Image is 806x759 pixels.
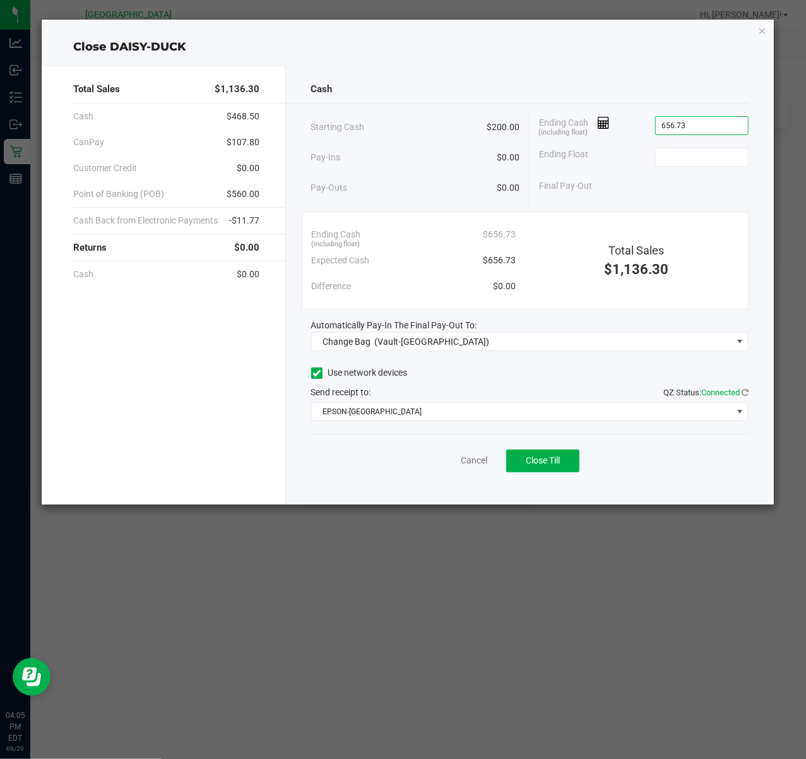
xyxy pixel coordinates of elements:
span: $0.00 [497,151,519,164]
span: Cash Back from Electronic Payments [73,214,218,227]
span: $468.50 [227,110,260,123]
span: Automatically Pay-In The Final Pay-Out To: [311,320,477,330]
span: (including float) [311,239,360,250]
span: Total Sales [609,244,665,257]
span: Ending Cash [312,228,361,241]
div: Close DAISY-DUCK [42,39,774,56]
span: Difference [312,280,352,293]
div: Returns [73,234,260,261]
span: Cash [311,82,333,97]
span: Final Pay-Out [539,179,592,193]
span: Point of Banking (POB) [73,188,164,201]
span: Pay-Outs [311,181,348,194]
button: Close Till [506,450,579,472]
span: $0.00 [237,162,260,175]
span: $200.00 [487,121,519,134]
span: $0.00 [237,268,260,281]
span: Total Sales [73,82,120,97]
span: Customer Credit [73,162,137,175]
span: (Vault-[GEOGRAPHIC_DATA]) [374,337,489,347]
span: Cash [73,268,93,281]
span: EPSON-[GEOGRAPHIC_DATA] [312,403,733,421]
span: $560.00 [227,188,260,201]
span: QZ Status: [663,388,749,397]
span: $0.00 [493,280,516,293]
span: $1,136.30 [215,82,260,97]
label: Use network devices [311,366,408,379]
span: $656.73 [483,228,516,241]
span: CanPay [73,136,104,149]
span: Expected Cash [312,254,370,267]
span: Change Bag [323,337,370,347]
iframe: Resource center [13,658,50,696]
span: (including float) [538,128,588,138]
a: Cancel [461,454,487,467]
span: Pay-Ins [311,151,341,164]
span: Close Till [526,455,560,465]
span: Cash [73,110,93,123]
span: $0.00 [497,181,519,194]
span: Send receipt to: [311,387,371,397]
span: $107.80 [227,136,260,149]
span: -$11.77 [230,214,260,227]
span: $656.73 [483,254,516,267]
span: Ending Cash [539,116,610,135]
span: Connected [701,388,740,397]
span: $0.00 [235,241,260,255]
span: $1,136.30 [605,261,669,277]
span: Ending Float [539,148,588,167]
span: Starting Cash [311,121,365,134]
